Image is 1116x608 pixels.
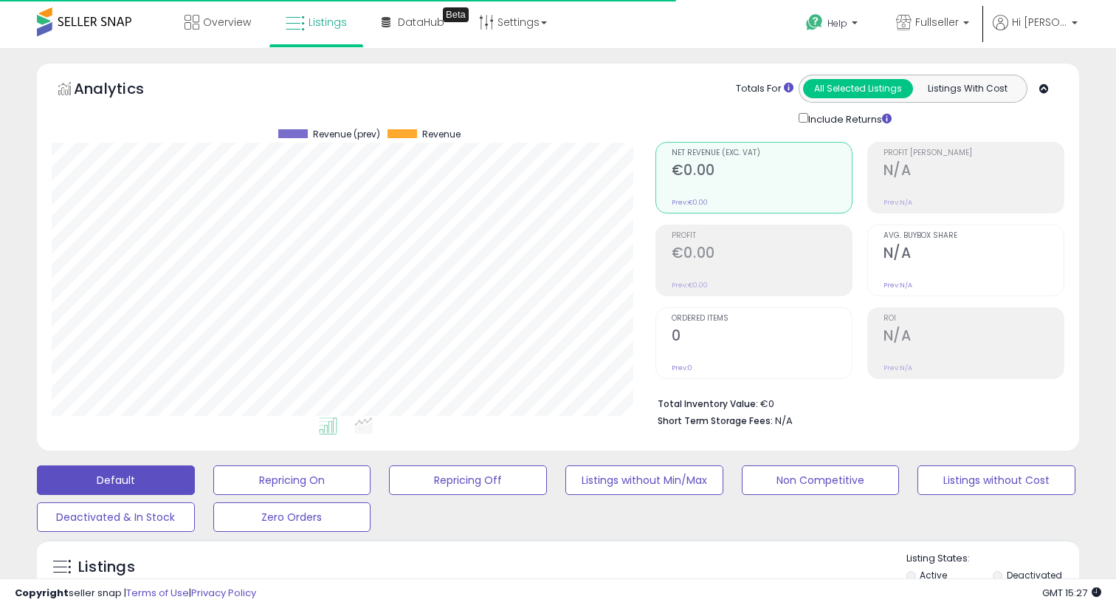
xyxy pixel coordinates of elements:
a: Hi [PERSON_NAME] [993,15,1078,48]
a: Privacy Policy [191,586,256,600]
small: Prev: €0.00 [672,281,708,290]
button: Zero Orders [213,502,371,532]
button: Default [37,465,195,495]
span: Revenue (prev) [313,129,380,140]
small: Prev: N/A [883,198,912,207]
i: Get Help [805,13,824,32]
button: Listings With Cost [912,79,1022,98]
span: 2025-08-11 15:27 GMT [1042,586,1101,600]
small: Prev: €0.00 [672,198,708,207]
a: Terms of Use [126,586,189,600]
span: Net Revenue (Exc. VAT) [672,149,852,157]
a: Help [794,2,872,48]
div: seller snap | | [15,587,256,601]
h2: €0.00 [672,245,852,264]
div: Totals For [736,82,793,96]
p: Listing States: [906,552,1080,566]
div: Include Returns [788,110,909,127]
span: Profit [PERSON_NAME] [883,149,1064,157]
button: Listings without Min/Max [565,465,723,495]
small: Prev: N/A [883,281,912,290]
span: Revenue [422,129,461,140]
div: Tooltip anchor [443,7,469,22]
li: €0 [658,394,1053,411]
span: Avg. Buybox Share [883,232,1064,240]
strong: Copyright [15,586,69,600]
span: Overview [203,15,251,30]
h2: N/A [883,327,1064,347]
span: Fullseller [915,15,959,30]
button: Deactivated & In Stock [37,502,195,532]
b: Total Inventory Value: [658,397,758,410]
span: ROI [883,315,1064,323]
span: DataHub [398,15,444,30]
span: Profit [672,232,852,240]
h2: 0 [672,327,852,347]
h2: N/A [883,245,1064,264]
button: Listings without Cost [917,465,1075,495]
span: N/A [775,414,793,428]
span: Listings [309,15,347,30]
label: Active [920,569,947,581]
button: Repricing Off [389,465,547,495]
label: Deactivated [1007,569,1062,581]
b: Short Term Storage Fees: [658,414,773,427]
small: Prev: 0 [672,363,692,372]
button: Non Competitive [742,465,900,495]
h2: €0.00 [672,162,852,182]
h5: Analytics [74,78,173,103]
button: Repricing On [213,465,371,495]
span: Ordered Items [672,315,852,323]
h2: N/A [883,162,1064,182]
h5: Listings [78,557,135,578]
span: Help [827,17,847,30]
button: All Selected Listings [803,79,913,98]
small: Prev: N/A [883,363,912,372]
span: Hi [PERSON_NAME] [1012,15,1067,30]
